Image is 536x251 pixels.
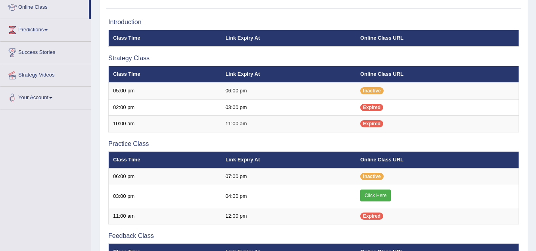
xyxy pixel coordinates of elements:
[108,19,519,26] h3: Introduction
[109,168,221,185] td: 06:00 pm
[0,42,91,61] a: Success Stories
[221,168,356,185] td: 07:00 pm
[360,104,383,111] span: Expired
[109,66,221,82] th: Class Time
[109,185,221,208] td: 03:00 pm
[108,140,519,148] h3: Practice Class
[356,30,519,46] th: Online Class URL
[108,232,519,240] h3: Feedback Class
[360,173,384,180] span: Inactive
[356,151,519,168] th: Online Class URL
[109,82,221,99] td: 05:00 pm
[221,66,356,82] th: Link Expiry At
[221,82,356,99] td: 06:00 pm
[109,208,221,224] td: 11:00 am
[360,190,391,201] a: Click Here
[356,66,519,82] th: Online Class URL
[0,87,91,107] a: Your Account
[360,87,384,94] span: Inactive
[109,116,221,132] td: 10:00 am
[108,55,519,62] h3: Strategy Class
[221,208,356,224] td: 12:00 pm
[221,151,356,168] th: Link Expiry At
[109,30,221,46] th: Class Time
[109,99,221,116] td: 02:00 pm
[0,64,91,84] a: Strategy Videos
[109,151,221,168] th: Class Time
[221,30,356,46] th: Link Expiry At
[0,19,91,39] a: Predictions
[221,185,356,208] td: 04:00 pm
[360,120,383,127] span: Expired
[221,116,356,132] td: 11:00 am
[221,99,356,116] td: 03:00 pm
[360,213,383,220] span: Expired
